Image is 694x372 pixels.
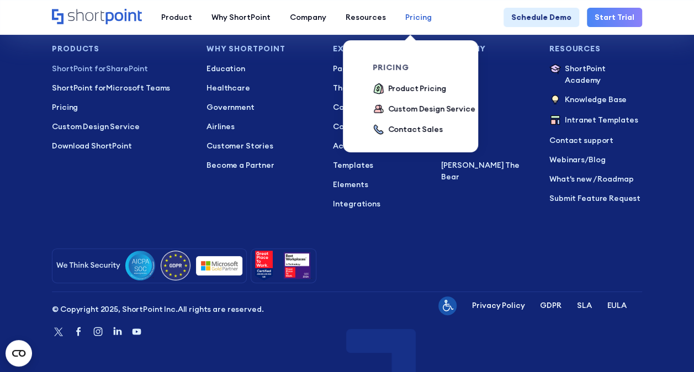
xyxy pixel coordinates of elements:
a: Accessibility [333,140,426,152]
a: Intranet Templates [549,114,642,127]
span: ShortPoint for [52,63,106,73]
a: Webinars [549,155,585,164]
a: Theme Builder [333,82,426,94]
div: Pricing [405,12,432,23]
h3: Resources [549,45,642,53]
div: Company [290,12,326,23]
button: Open CMP widget [6,340,32,366]
a: Company [280,8,336,27]
p: ShortPoint Academy [565,63,642,86]
a: Privacy Policy [472,300,525,311]
a: Custom Design Service [373,103,475,116]
a: Product Pricing [373,83,446,95]
a: GDPR [540,300,561,311]
a: [PERSON_NAME] The Bear [441,160,534,183]
div: Contact Sales [388,124,443,135]
a: Youtube [131,326,142,338]
a: Pricing [52,102,191,113]
div: Why ShortPoint [211,12,271,23]
a: Product [152,8,202,27]
div: Product [161,12,192,23]
p: / [549,154,642,166]
div: Resources [346,12,386,23]
a: Templates [333,160,426,171]
a: Custom Design Service [52,121,191,132]
a: ShortPoint forSharePoint [52,63,191,75]
a: ShortPoint Academy [549,63,642,86]
a: Resources [336,8,396,27]
a: Linkedin [112,326,123,338]
a: Elements [333,179,426,190]
span: ShortPoint for [52,83,106,93]
a: Page Builder [333,63,426,75]
a: Start Trial [587,8,642,27]
p: All rights are reserved. [52,304,263,315]
h3: Products [52,45,191,53]
a: ShortPoint forMicrosoft Teams [52,82,191,94]
a: Airlines [206,121,317,132]
a: What's new / Roadmap [549,173,642,185]
a: Integrations [333,198,426,210]
a: Customer Stories [206,140,317,152]
a: SLA [577,300,592,311]
a: Instagram [92,326,104,338]
a: Download ShortPoint [52,140,191,152]
a: Government [206,102,317,113]
h3: Explore [333,45,426,53]
a: Twitter [52,325,65,339]
h3: Why Shortpoint [206,45,317,53]
p: Intranet Templates [565,114,638,127]
a: Knowledge Base [549,94,642,107]
p: SharePoint [52,63,191,75]
a: Contact support [549,135,642,146]
a: Schedule Demo [504,8,579,27]
a: EULA [607,300,626,311]
a: Copy & Paste [333,102,426,113]
p: Knowledge Base [565,94,627,107]
a: Facebook [73,326,84,338]
div: pricing [373,63,481,71]
div: Product Pricing [388,83,446,94]
p: Microsoft Teams [52,82,191,94]
a: Why ShortPoint [202,8,280,27]
span: © Copyright 2025, ShortPoint Inc. [52,304,177,314]
a: Healthcare [206,82,317,94]
a: Become a Partner [206,160,317,171]
iframe: Chat Widget [639,319,694,372]
div: Custom Design Service [388,103,475,115]
a: Pricing [396,8,442,27]
a: Education [206,63,317,75]
a: Submit Feature Request [549,193,642,204]
a: Connect [333,121,426,132]
a: Contact Sales [373,124,443,136]
a: Home [52,9,142,25]
a: Blog [589,155,605,164]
